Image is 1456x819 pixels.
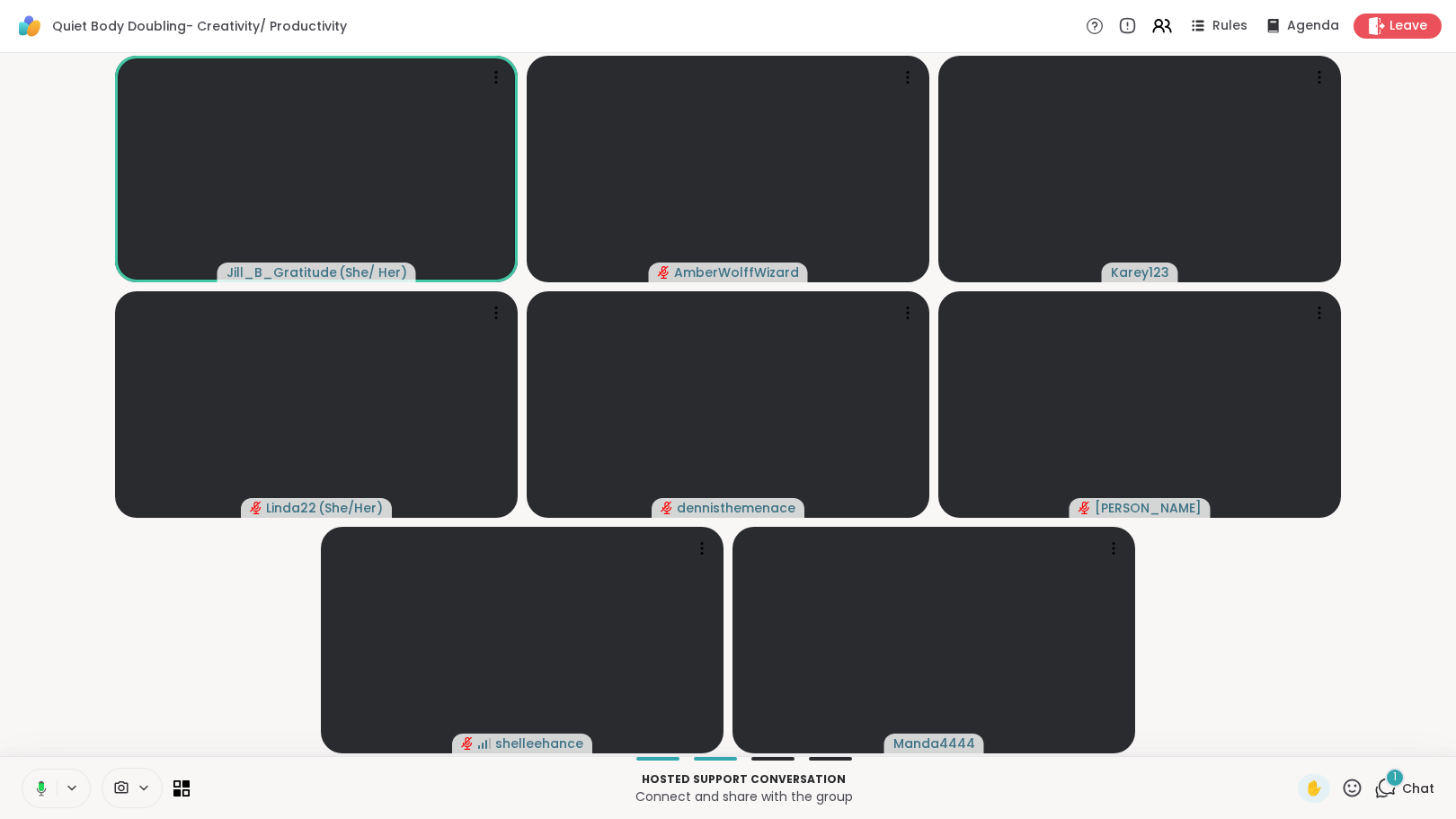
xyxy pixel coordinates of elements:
[14,11,45,41] img: ShareWell Logomark
[266,499,316,517] span: Linda22
[1212,17,1247,35] span: Rules
[1389,17,1427,35] span: Leave
[677,499,795,517] span: dennisthemenace
[893,734,975,752] span: Manda4444
[1095,499,1202,517] span: [PERSON_NAME]
[1402,779,1434,797] span: Chat
[674,263,799,281] span: AmberWolffWizard
[495,734,583,752] span: shelleehance
[1079,502,1091,514] span: audio-muted
[461,737,474,750] span: audio-muted
[200,788,1287,806] p: Connect and share with the group
[318,499,383,517] span: ( She/Her )
[1305,778,1323,799] span: ✋
[1393,770,1397,785] span: 1
[200,771,1287,788] p: Hosted support conversation
[226,263,337,281] span: Jill_B_Gratitude
[339,263,407,281] span: ( She/ Her )
[1287,17,1339,35] span: Agenda
[1111,263,1169,281] span: Karey123
[661,502,673,514] span: audio-muted
[250,502,262,514] span: audio-muted
[52,17,347,35] span: Quiet Body Doubling- Creativity/ Productivity
[658,266,670,279] span: audio-muted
